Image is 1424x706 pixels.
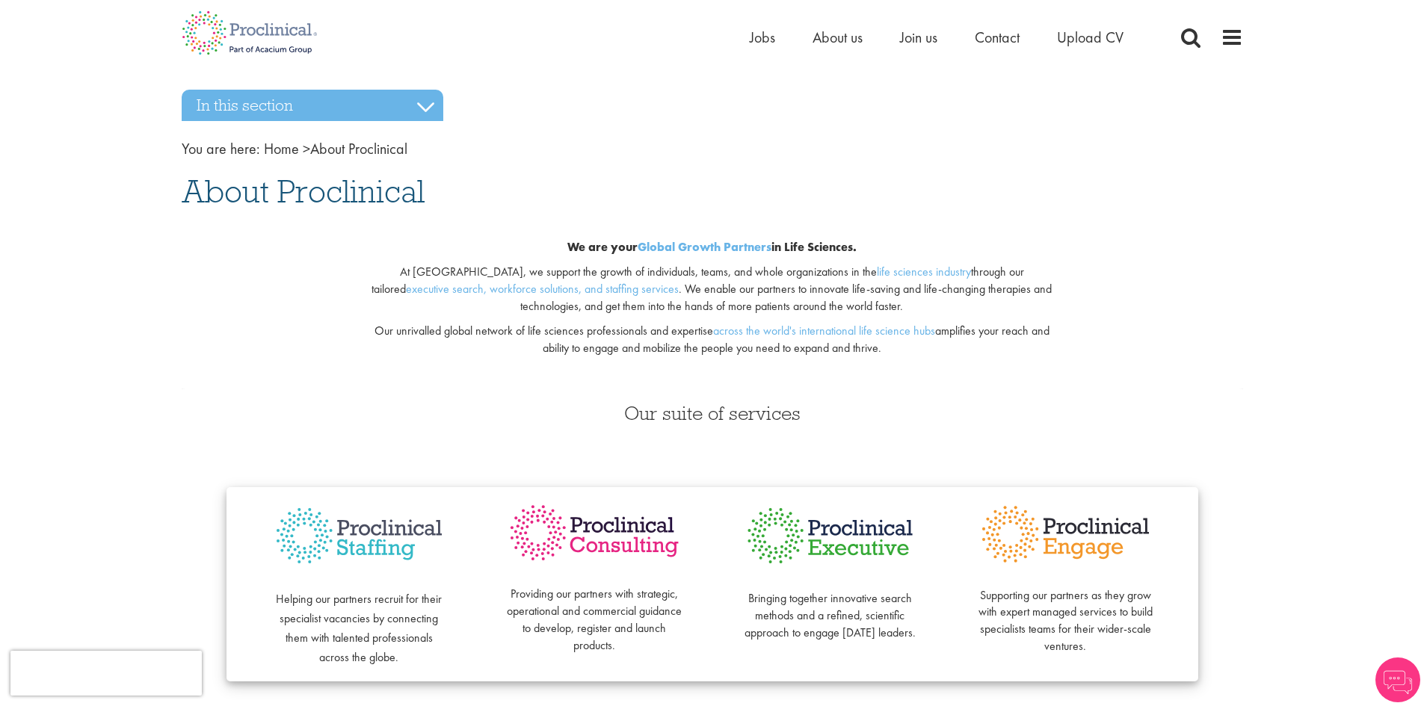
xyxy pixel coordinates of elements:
[406,281,679,297] a: executive search, workforce solutions, and staffing services
[742,573,918,641] p: Bringing together innovative search methods and a refined, scientific approach to engage [DATE] l...
[975,28,1020,47] a: Contact
[10,651,202,696] iframe: reCAPTCHA
[362,323,1062,357] p: Our unrivalled global network of life sciences professionals and expertise amplifies your reach a...
[271,502,447,570] img: Proclinical Staffing
[877,264,971,279] a: life sciences industry
[303,139,310,158] span: >
[182,90,443,121] h3: In this section
[182,403,1243,423] h3: Our suite of services
[638,239,771,255] a: Global Growth Partners
[813,28,863,47] a: About us
[750,28,775,47] a: Jobs
[264,139,407,158] span: About Proclinical
[900,28,937,47] a: Join us
[507,569,682,654] p: Providing our partners with strategic, operational and commercial guidance to develop, register a...
[1057,28,1124,47] a: Upload CV
[507,502,682,564] img: Proclinical Consulting
[362,264,1062,315] p: At [GEOGRAPHIC_DATA], we support the growth of individuals, teams, and whole organizations in the...
[742,502,918,569] img: Proclinical Executive
[1375,657,1420,702] img: Chatbot
[978,570,1153,655] p: Supporting our partners as they grow with expert managed services to build specialists teams for ...
[182,139,260,158] span: You are here:
[276,591,442,665] span: Helping our partners recruit for their specialist vacancies by connecting them with talented prof...
[264,139,299,158] a: breadcrumb link to Home
[182,171,425,211] span: About Proclinical
[567,239,857,255] b: We are your in Life Sciences.
[978,502,1153,566] img: Proclinical Engage
[713,323,935,338] a: across the world's international life science hubs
